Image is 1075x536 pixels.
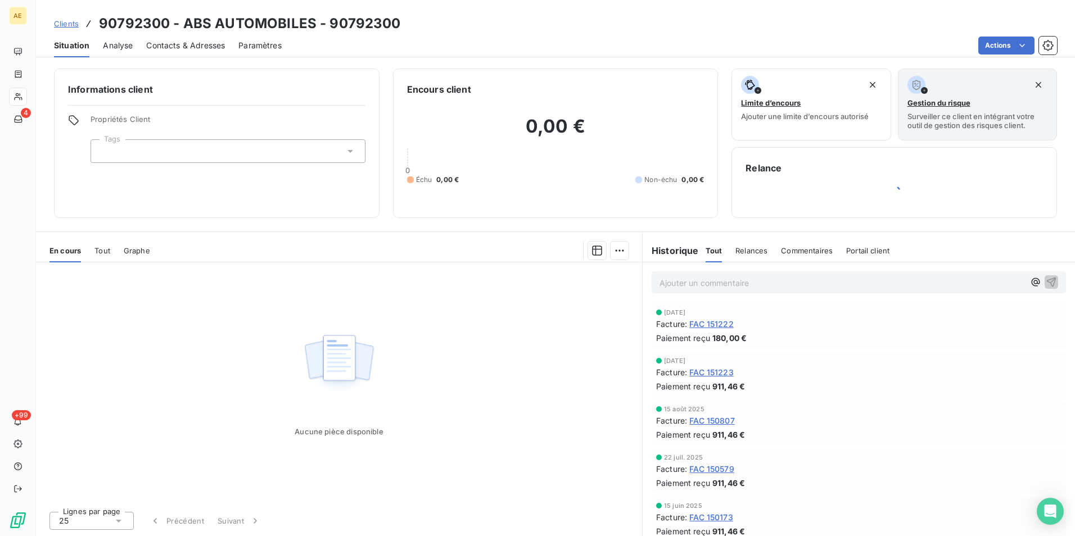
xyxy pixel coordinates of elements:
span: Échu [416,175,432,185]
span: Propriétés Client [91,115,365,130]
span: Contacts & Adresses [146,40,225,51]
span: Non-échu [644,175,677,185]
a: Clients [54,18,79,29]
span: FAC 151222 [689,318,734,330]
span: Tout [706,246,722,255]
span: 911,46 € [712,429,745,440]
span: Facture : [656,463,687,475]
button: Limite d’encoursAjouter une limite d’encours autorisé [731,69,891,140]
span: FAC 150579 [689,463,734,475]
span: FAC 150807 [689,415,735,426]
span: Paiement reçu [656,332,710,344]
img: Logo LeanPay [9,511,27,529]
span: +99 [12,410,31,420]
span: Portail client [846,246,889,255]
span: Analyse [103,40,133,51]
h6: Relance [746,161,1043,175]
div: AE [9,7,27,25]
span: Facture : [656,415,687,426]
span: Facture : [656,511,687,523]
span: [DATE] [664,357,685,364]
span: Situation [54,40,89,51]
button: Suivant [211,509,268,533]
span: 4 [21,108,31,118]
span: 22 juil. 2025 [664,454,703,461]
img: Empty state [303,329,375,398]
span: 911,46 € [712,477,745,489]
button: Précédent [143,509,211,533]
span: 0 [405,166,410,175]
span: [DATE] [664,309,685,316]
span: 15 juin 2025 [664,502,702,509]
span: 15 août 2025 [664,406,704,412]
button: Actions [978,37,1035,54]
span: Gestion du risque [907,98,970,107]
h6: Encours client [407,83,471,96]
span: Paiement reçu [656,380,710,392]
input: Ajouter une valeur [100,146,109,156]
span: 0,00 € [436,175,459,185]
span: Paiement reçu [656,429,710,440]
span: Paramètres [238,40,282,51]
span: 911,46 € [712,380,745,392]
span: FAC 150173 [689,511,733,523]
span: Paiement reçu [656,477,710,489]
span: Ajouter une limite d’encours autorisé [741,112,869,121]
span: Aucune pièce disponible [295,427,383,436]
span: 180,00 € [712,332,747,344]
span: Surveiller ce client en intégrant votre outil de gestion des risques client. [907,112,1047,130]
button: Gestion du risqueSurveiller ce client en intégrant votre outil de gestion des risques client. [898,69,1057,140]
span: 25 [59,515,69,526]
span: FAC 151223 [689,366,734,378]
h3: 90792300 - ABS AUTOMOBILES - 90792300 [99,13,401,34]
div: Open Intercom Messenger [1037,498,1064,525]
span: Relances [735,246,767,255]
span: Clients [54,19,79,28]
span: 0,00 € [681,175,704,185]
span: Tout [94,246,110,255]
span: Facture : [656,318,687,330]
span: En cours [49,246,81,255]
h2: 0,00 € [407,115,704,149]
h6: Informations client [68,83,365,96]
span: Limite d’encours [741,98,801,107]
h6: Historique [643,244,699,257]
span: Facture : [656,366,687,378]
span: Graphe [124,246,150,255]
span: Commentaires [781,246,833,255]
